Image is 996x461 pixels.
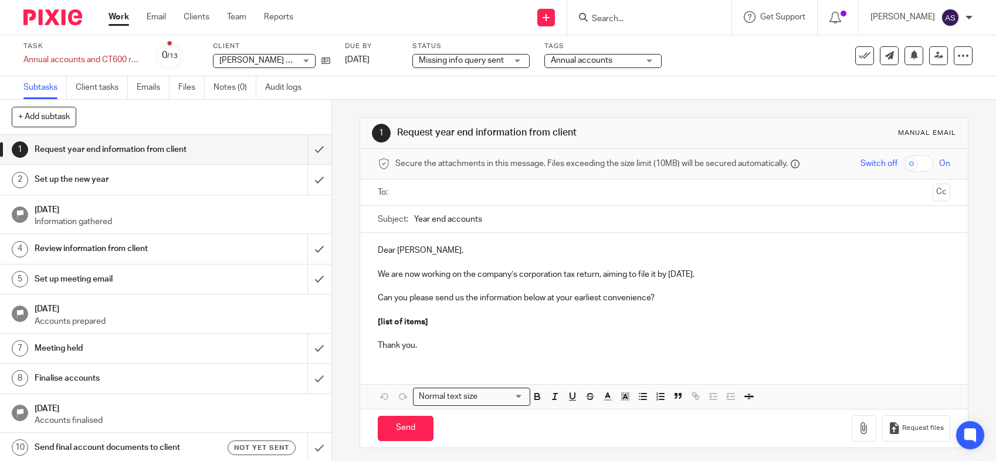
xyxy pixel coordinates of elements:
[35,216,320,228] p: Information gathered
[35,439,209,456] h1: Send final account documents to client
[147,11,166,23] a: Email
[898,128,956,138] div: Manual email
[481,391,523,403] input: Search for option
[12,271,28,287] div: 5
[23,9,82,25] img: Pixie
[35,171,209,188] h1: Set up the new year
[591,14,696,25] input: Search
[35,316,320,327] p: Accounts prepared
[882,415,950,442] button: Request files
[12,439,28,456] div: 10
[219,56,381,65] span: [PERSON_NAME] Building Solutions Limited
[12,370,28,387] div: 8
[35,340,209,357] h1: Meeting held
[35,240,209,257] h1: Review information from client
[227,11,246,23] a: Team
[378,416,433,441] input: Send
[551,56,612,65] span: Annual accounts
[12,107,76,127] button: + Add subtask
[12,340,28,357] div: 7
[416,391,480,403] span: Normal text size
[184,11,209,23] a: Clients
[395,158,788,170] span: Secure the attachments in this message. Files exceeding the size limit (10MB) will be secured aut...
[35,270,209,288] h1: Set up meeting email
[35,201,320,216] h1: [DATE]
[378,269,950,280] p: We are now working on the company’s corporation tax return, aiming to file it by [DATE].
[35,300,320,315] h1: [DATE]
[372,124,391,143] div: 1
[213,42,330,51] label: Client
[214,76,256,99] a: Notes (0)
[76,76,128,99] a: Client tasks
[12,141,28,158] div: 1
[265,76,310,99] a: Audit logs
[12,172,28,188] div: 2
[35,370,209,387] h1: Finalise accounts
[378,318,428,326] strong: [list of items]
[378,213,408,225] label: Subject:
[378,340,950,351] p: Thank you.
[412,42,530,51] label: Status
[264,11,293,23] a: Reports
[167,53,178,59] small: /13
[378,292,950,304] p: Can you please send us the information below at your earliest convenience?
[378,245,950,256] p: Dear [PERSON_NAME],
[902,423,944,433] span: Request files
[23,76,67,99] a: Subtasks
[35,415,320,426] p: Accounts finalised
[109,11,129,23] a: Work
[378,187,391,198] label: To:
[162,49,178,62] div: 0
[413,388,530,406] div: Search for option
[234,443,289,453] span: Not yet sent
[345,42,398,51] label: Due by
[12,241,28,257] div: 4
[939,158,950,170] span: On
[345,56,370,64] span: [DATE]
[137,76,170,99] a: Emails
[35,141,209,158] h1: Request year end information from client
[544,42,662,51] label: Tags
[23,42,141,51] label: Task
[760,13,805,21] span: Get Support
[35,400,320,415] h1: [DATE]
[397,127,689,139] h1: Request year end information from client
[23,54,141,66] div: Annual accounts and CT600 return - 2025
[861,158,897,170] span: Switch off
[178,76,205,99] a: Files
[941,8,960,27] img: svg%3E
[870,11,935,23] p: [PERSON_NAME]
[933,184,950,201] button: Cc
[419,56,504,65] span: Missing info query sent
